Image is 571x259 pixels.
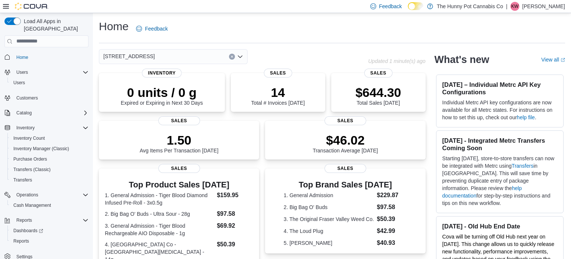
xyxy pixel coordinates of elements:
dt: 3. The Original Fraser Valley Weed Co. [284,215,374,223]
span: Purchase Orders [10,155,88,164]
span: Cash Management [13,202,51,208]
span: KW [511,2,518,11]
dt: 1. General Admission [284,192,374,199]
button: Operations [13,190,41,199]
span: Inventory [142,69,182,78]
div: Total Sales [DATE] [355,85,401,106]
p: Starting [DATE], store-to-store transfers can now be integrated with Metrc using in [GEOGRAPHIC_D... [442,155,557,207]
a: Customers [13,94,41,102]
span: Sales [158,164,200,173]
p: 0 units / 0 g [121,85,203,100]
span: Cash Management [10,201,88,210]
div: Kayla Weaver [510,2,519,11]
div: Total # Invoices [DATE] [251,85,304,106]
p: Individual Metrc API key configurations are now available for all Metrc states. For instructions ... [442,99,557,121]
dt: 2. Big Bag O' Buds - Ultra Sour - 28g [105,210,214,218]
span: Inventory [16,125,35,131]
button: Inventory [1,123,91,133]
h3: [DATE] - Integrated Metrc Transfers Coming Soon [442,137,557,152]
span: Inventory Manager (Classic) [13,146,69,152]
p: 1.50 [140,133,219,148]
button: Reports [1,215,91,225]
span: Sales [325,116,366,125]
span: Home [13,53,88,62]
a: Feedback [133,21,171,36]
dd: $50.39 [377,215,407,224]
dd: $229.87 [377,191,407,200]
p: Updated 1 minute(s) ago [368,58,425,64]
input: Dark Mode [408,2,423,10]
button: Inventory Manager (Classic) [7,143,91,154]
a: Cash Management [10,201,54,210]
span: Operations [13,190,88,199]
dd: $69.92 [217,221,253,230]
p: The Hunny Pot Cannabis Co [437,2,503,11]
span: Transfers (Classic) [10,165,88,174]
div: Expired or Expiring in Next 30 Days [121,85,203,106]
dd: $159.95 [217,191,253,200]
span: Inventory Count [13,135,45,141]
dd: $50.39 [217,240,253,249]
p: | [506,2,507,11]
button: Clear input [229,54,235,60]
a: Home [13,53,31,62]
p: $644.30 [355,85,401,100]
dt: 1. General Admission - Tiger Blood Diamond Infused Pre-Roll - 3x0.5g [105,192,214,206]
h2: What's new [435,54,489,66]
a: Inventory Manager (Classic) [10,144,72,153]
span: Customers [13,93,88,102]
button: Inventory [13,123,38,132]
dt: 2. Big Bag O' Buds [284,203,374,211]
span: Sales [325,164,366,173]
dd: $97.58 [377,203,407,212]
button: Purchase Orders [7,154,91,164]
span: Sales [364,69,392,78]
button: Users [13,68,31,77]
dd: $97.58 [217,209,253,218]
dd: $40.93 [377,239,407,247]
dd: $42.99 [377,227,407,236]
span: Customers [16,95,38,101]
span: Sales [264,69,292,78]
span: Transfers (Classic) [13,167,51,173]
span: Inventory Count [10,134,88,143]
button: Catalog [13,108,35,117]
span: Inventory Manager (Classic) [10,144,88,153]
span: Reports [16,217,32,223]
p: [PERSON_NAME] [522,2,565,11]
a: Users [10,78,28,87]
div: Transaction Average [DATE] [313,133,378,154]
h3: [DATE] - Old Hub End Date [442,222,557,230]
span: Operations [16,192,38,198]
span: Load All Apps in [GEOGRAPHIC_DATA] [21,18,88,32]
button: Users [7,78,91,88]
span: Dashboards [13,228,43,234]
span: [STREET_ADDRESS] [103,52,155,61]
button: Home [1,52,91,63]
span: Home [16,54,28,60]
h3: [DATE] – Individual Metrc API Key Configurations [442,81,557,96]
span: Inventory [13,123,88,132]
span: Reports [10,237,88,246]
span: Catalog [13,108,88,117]
a: help documentation [442,185,522,199]
dt: 3. General Admission - Tiger Blood Rechargeable AIO Disposable - 1g [105,222,214,237]
a: Dashboards [10,226,46,235]
dt: 5. [PERSON_NAME] [284,239,374,247]
button: Inventory Count [7,133,91,143]
span: Transfers [10,176,88,184]
a: Transfers (Classic) [10,165,54,174]
button: Operations [1,190,91,200]
span: Users [16,69,28,75]
button: Users [1,67,91,78]
span: Users [13,80,25,86]
span: Catalog [16,110,32,116]
a: Transfers [10,176,35,184]
span: Reports [13,216,88,225]
button: Reports [7,236,91,246]
span: Transfers [13,177,32,183]
span: Users [10,78,88,87]
button: Open list of options [237,54,243,60]
button: Customers [1,92,91,103]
